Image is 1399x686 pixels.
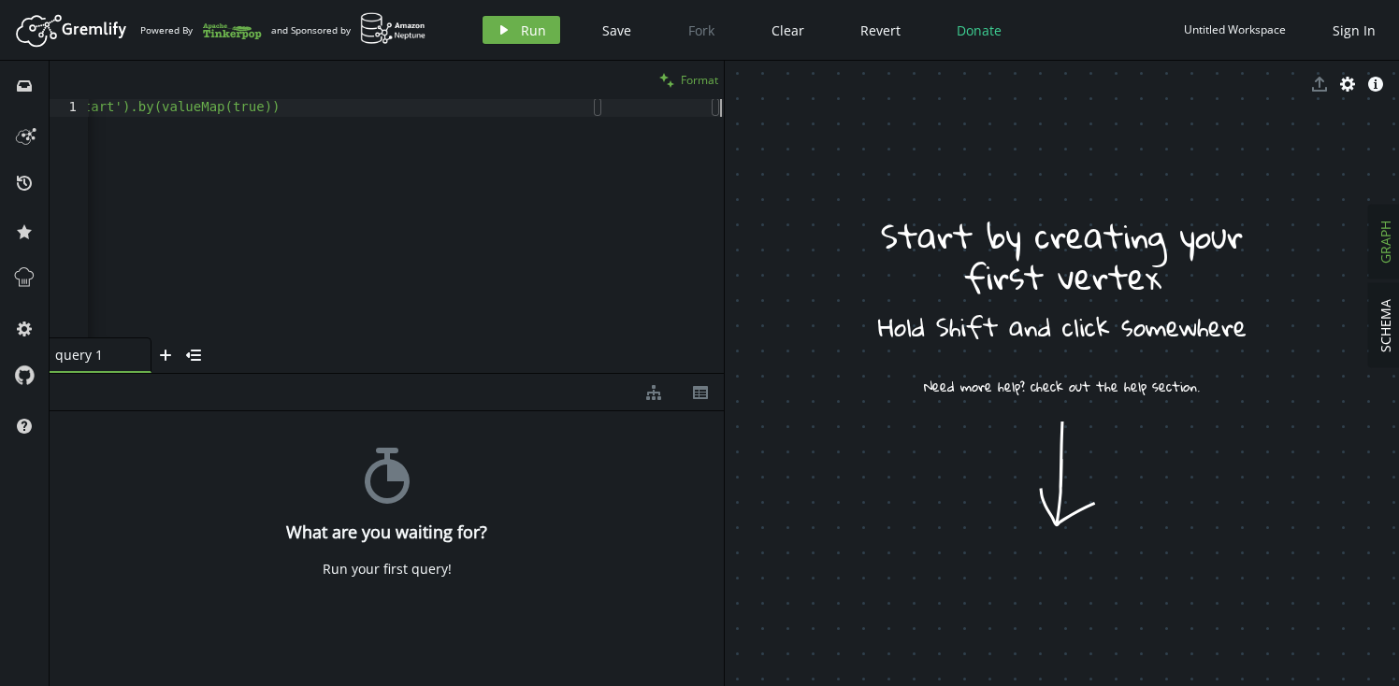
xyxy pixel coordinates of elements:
button: Run [483,16,560,44]
div: Powered By [140,14,262,47]
button: Save [588,16,645,44]
button: Fork [673,16,729,44]
div: Untitled Workspace [1184,22,1286,36]
button: Format [654,61,724,99]
span: Donate [957,21,1002,39]
button: Clear [757,16,818,44]
button: Donate [943,16,1016,44]
span: query 1 [55,346,130,364]
button: Sign In [1323,16,1385,44]
img: AWS Neptune [360,12,426,45]
h4: What are you waiting for? [286,522,487,542]
span: Sign In [1333,21,1376,39]
span: Fork [688,21,714,39]
span: Save [602,21,631,39]
span: GRAPH [1377,221,1394,264]
div: 1 [50,99,89,117]
span: Run [521,21,546,39]
div: and Sponsored by [271,12,426,48]
span: SCHEMA [1377,299,1394,352]
div: Run your first query! [323,561,452,578]
span: Clear [772,21,804,39]
span: Revert [860,21,901,39]
span: Format [681,72,718,88]
button: Revert [846,16,915,44]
